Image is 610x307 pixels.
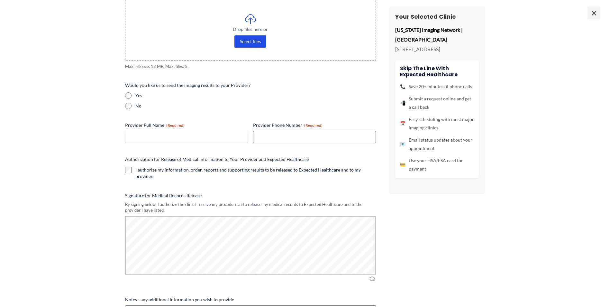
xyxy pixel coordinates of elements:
span: Max. file size: 12 MB, Max. files: 5. [125,63,376,70]
label: No [135,103,376,109]
span: 📅 [400,119,405,128]
label: Provider Phone Number [253,122,376,128]
label: Provider Full Name [125,122,248,128]
span: 📲 [400,99,405,107]
li: Save 20+ minutes of phone calls [400,82,474,91]
label: Yes [135,92,376,99]
h4: Skip the line with Expected Healthcare [400,65,474,78]
p: [STREET_ADDRESS] [395,44,479,54]
label: Notes - any additional information you wish to provide [125,296,376,303]
img: Clear Signature [368,275,376,282]
li: Easy scheduling with most major imaging clinics [400,115,474,132]
span: 📞 [400,82,405,91]
legend: Would you like us to send the imaging results to your Provider? [125,82,250,88]
div: By signing below, I authorize the clinic I receive my procedure at to release my medical records ... [125,201,376,213]
legend: Authorization for Release of Medical Information to Your Provider and Expected Healthcare [125,156,309,163]
label: Signature for Medical Records Release [125,192,376,199]
span: (Required) [304,123,323,128]
li: Email status updates about your appointment [400,136,474,153]
li: Submit a request online and get a call back [400,95,474,111]
button: select files, imaging order or prescription(required) [234,35,266,48]
p: [US_STATE] Imaging Network | [GEOGRAPHIC_DATA] [395,25,479,44]
span: 💳 [400,161,405,169]
h3: Your Selected Clinic [395,13,479,20]
span: (Required) [166,123,185,128]
label: I authorize my information, order, reports and supporting results to be released to Expected Heal... [135,167,376,180]
span: Drop files here or [138,27,363,32]
span: × [587,6,600,19]
li: Use your HSA/FSA card for payment [400,156,474,173]
span: 📧 [400,140,405,148]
